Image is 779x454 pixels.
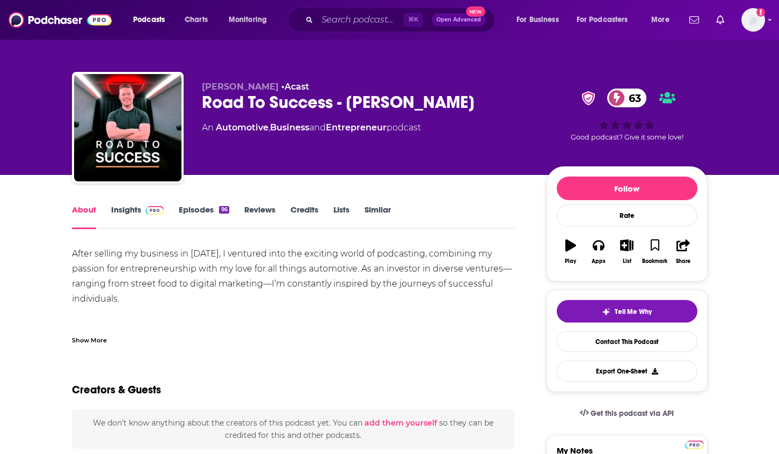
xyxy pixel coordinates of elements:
[615,307,652,316] span: Tell Me Why
[466,6,485,17] span: New
[365,204,391,229] a: Similar
[607,89,646,107] a: 63
[126,11,179,28] button: open menu
[712,11,729,29] a: Show notifications dropdown
[111,204,164,229] a: InsightsPodchaser Pro
[509,11,572,28] button: open menu
[298,8,505,32] div: Search podcasts, credits, & more...
[571,133,683,141] span: Good podcast? Give it some love!
[591,409,674,418] span: Get this podcast via API
[285,82,309,92] a: Acast
[644,11,683,28] button: open menu
[516,12,559,27] span: For Business
[547,82,708,148] div: verified Badge63Good podcast? Give it some love!
[281,82,309,92] span: •
[219,206,229,214] div: 96
[216,122,268,133] a: Automotive
[557,232,585,271] button: Play
[432,13,486,26] button: Open AdvancedNew
[557,300,697,323] button: tell me why sparkleTell Me Why
[578,91,599,105] img: verified Badge
[309,122,326,133] span: and
[221,11,281,28] button: open menu
[317,11,403,28] input: Search podcasts, credits, & more...
[202,82,279,92] span: [PERSON_NAME]
[577,12,628,27] span: For Podcasters
[641,232,669,271] button: Bookmark
[741,8,765,32] img: User Profile
[557,331,697,352] a: Contact This Podcast
[669,232,697,271] button: Share
[676,258,690,265] div: Share
[403,13,423,27] span: ⌘ K
[72,383,161,397] h2: Creators & Guests
[623,258,631,265] div: List
[326,122,387,133] a: Entrepreneur
[178,11,214,28] a: Charts
[756,8,765,17] svg: Add a profile image
[268,122,270,133] span: ,
[333,204,350,229] a: Lists
[570,11,644,28] button: open menu
[685,11,703,29] a: Show notifications dropdown
[74,74,181,181] img: Road To Success - Benedict Fowler
[685,439,704,449] a: Pro website
[93,418,493,440] span: We don't know anything about the creators of this podcast yet . You can so they can be credited f...
[436,17,481,23] span: Open Advanced
[244,204,275,229] a: Reviews
[365,419,437,427] button: add them yourself
[557,361,697,382] button: Export One-Sheet
[557,204,697,226] div: Rate
[72,204,96,229] a: About
[642,258,667,265] div: Bookmark
[270,122,309,133] a: Business
[618,89,646,107] span: 63
[685,441,704,449] img: Podchaser Pro
[571,400,683,427] a: Get this podcast via API
[229,12,267,27] span: Monitoring
[592,258,606,265] div: Apps
[202,121,421,134] div: An podcast
[741,8,765,32] span: Logged in as kochristina
[741,8,765,32] button: Show profile menu
[185,12,208,27] span: Charts
[179,204,229,229] a: Episodes96
[290,204,318,229] a: Credits
[602,307,610,316] img: tell me why sparkle
[557,177,697,200] button: Follow
[585,232,613,271] button: Apps
[565,258,576,265] div: Play
[145,206,164,215] img: Podchaser Pro
[133,12,165,27] span: Podcasts
[651,12,669,27] span: More
[613,232,640,271] button: List
[9,10,112,30] img: Podchaser - Follow, Share and Rate Podcasts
